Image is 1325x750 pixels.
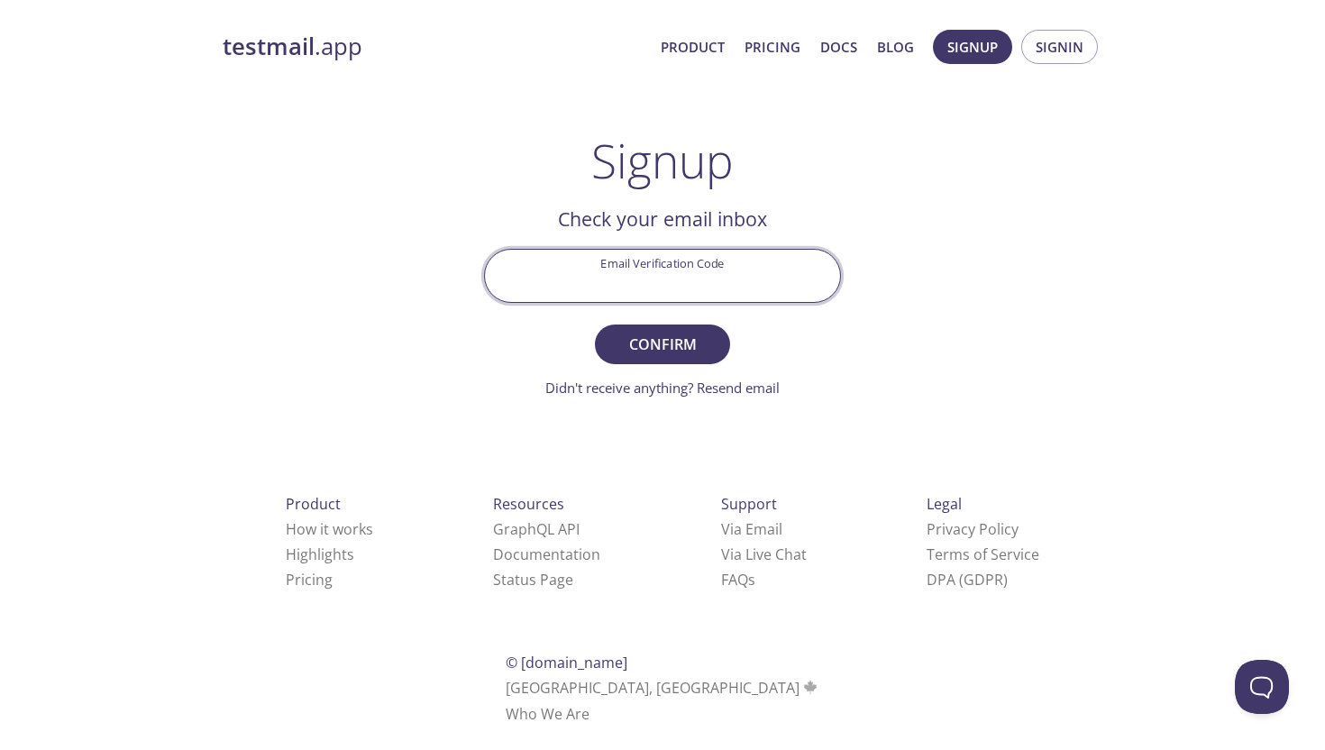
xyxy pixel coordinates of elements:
[223,32,646,62] a: testmail.app
[493,519,580,539] a: GraphQL API
[493,570,573,590] a: Status Page
[506,678,820,698] span: [GEOGRAPHIC_DATA], [GEOGRAPHIC_DATA]
[595,325,730,364] button: Confirm
[927,519,1019,539] a: Privacy Policy
[493,544,600,564] a: Documentation
[1036,35,1083,59] span: Signin
[721,494,777,514] span: Support
[493,494,564,514] span: Resources
[286,570,333,590] a: Pricing
[721,570,755,590] a: FAQ
[748,570,755,590] span: s
[927,570,1008,590] a: DPA (GDPR)
[721,519,782,539] a: Via Email
[947,35,998,59] span: Signup
[286,494,341,514] span: Product
[506,653,627,672] span: © [DOMAIN_NAME]
[286,544,354,564] a: Highlights
[721,544,807,564] a: Via Live Chat
[545,379,780,397] a: Didn't receive anything? Resend email
[745,35,800,59] a: Pricing
[927,544,1039,564] a: Terms of Service
[286,519,373,539] a: How it works
[223,31,315,62] strong: testmail
[661,35,725,59] a: Product
[506,704,589,724] a: Who We Are
[484,204,841,234] h2: Check your email inbox
[1021,30,1098,64] button: Signin
[591,133,734,187] h1: Signup
[1235,660,1289,714] iframe: Help Scout Beacon - Open
[615,332,710,357] span: Confirm
[927,494,962,514] span: Legal
[877,35,914,59] a: Blog
[933,30,1012,64] button: Signup
[820,35,857,59] a: Docs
